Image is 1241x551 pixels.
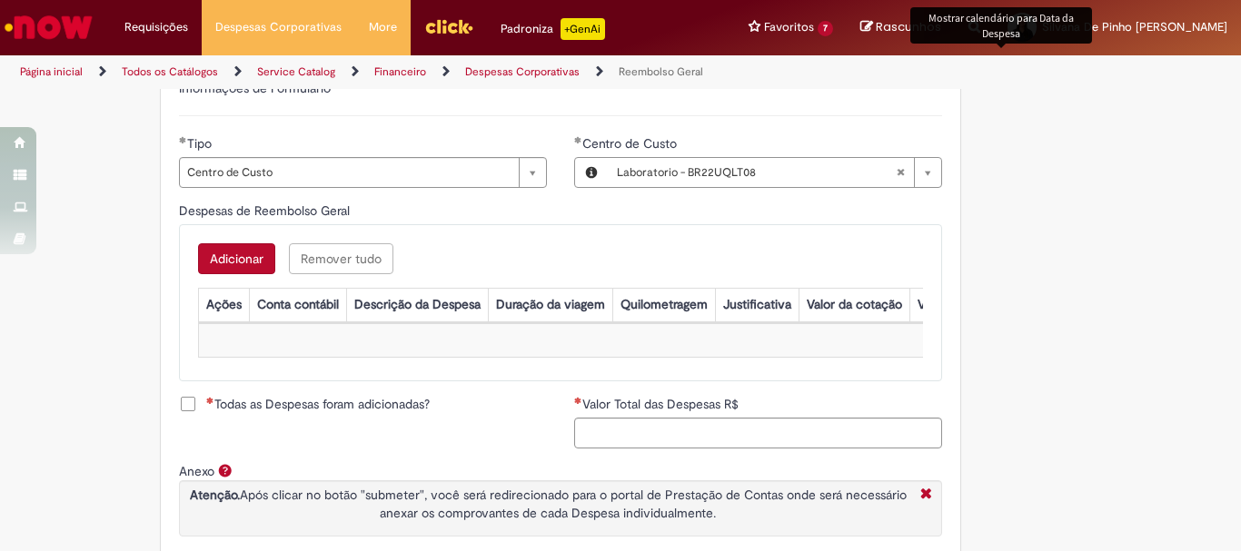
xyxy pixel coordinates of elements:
[124,18,188,36] span: Requisições
[617,158,896,187] span: Laboratorio - BR22UQLT08
[179,80,331,96] label: Informações de Formulário
[214,463,236,477] span: Ajuda para Anexo
[488,288,612,321] th: Duração da viagem
[179,463,214,479] label: Anexo
[799,288,909,321] th: Valor da cotação
[249,288,346,321] th: Conta contábil
[860,19,941,36] a: Rascunhos
[190,487,240,503] strong: Atenção.
[20,64,83,79] a: Página inicial
[374,64,426,79] a: Financeiro
[574,397,582,404] span: Necessários
[187,158,510,187] span: Centro de Custo
[501,18,605,40] div: Padroniza
[184,486,911,522] p: Após clicar no botão "submeter", você será redirecionado para o portal de Prestação de Contas ond...
[612,288,715,321] th: Quilometragem
[257,64,335,79] a: Service Catalog
[910,7,1092,44] div: Mostrar calendário para Data da Despesa
[764,18,814,36] span: Favoritos
[346,288,488,321] th: Descrição da Despesa
[608,158,941,187] a: Laboratorio - BR22UQLT08Limpar campo Centro de Custo
[465,64,580,79] a: Despesas Corporativas
[2,9,95,45] img: ServiceNow
[909,288,1006,321] th: Valor por Litro
[179,202,353,219] span: Despesas de Reembolso Geral
[916,486,937,505] i: Fechar More information Por anexo
[122,64,218,79] a: Todos os Catálogos
[876,18,941,35] span: Rascunhos
[215,18,342,36] span: Despesas Corporativas
[574,418,942,448] input: Valor Total das Despesas R$
[574,136,582,143] span: Obrigatório Preenchido
[198,243,275,274] button: Add a row for Despesas de Reembolso Geral
[582,135,680,152] span: Centro de Custo
[818,21,833,36] span: 7
[1042,19,1227,34] span: Silvana De Pinho [PERSON_NAME]
[582,396,742,412] span: Valor Total das Despesas R$
[619,64,703,79] a: Reembolso Geral
[179,136,187,143] span: Obrigatório Preenchido
[187,135,215,152] span: Tipo
[206,395,430,413] span: Todas as Despesas foram adicionadas?
[575,158,608,187] button: Centro de Custo, Visualizar este registro Laboratorio - BR22UQLT08
[369,18,397,36] span: More
[14,55,814,89] ul: Trilhas de página
[424,13,473,40] img: click_logo_yellow_360x200.png
[887,158,914,187] abbr: Limpar campo Centro de Custo
[561,18,605,40] p: +GenAi
[715,288,799,321] th: Justificativa
[198,288,249,321] th: Ações
[206,397,214,404] span: Necessários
